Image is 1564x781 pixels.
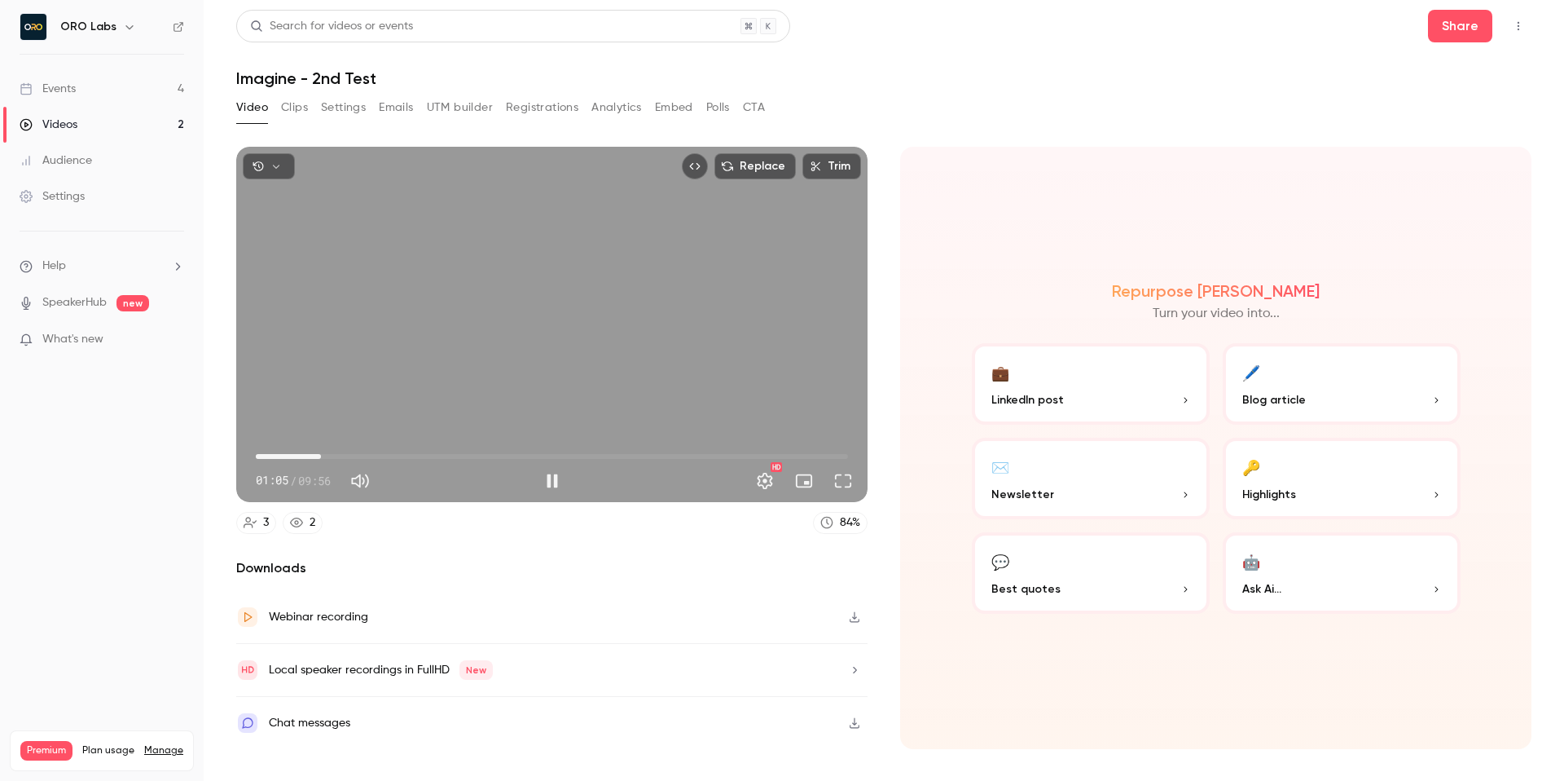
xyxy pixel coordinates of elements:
[269,607,368,627] div: Webinar recording
[536,465,569,497] button: Pause
[310,514,315,532] div: 2
[972,532,1210,614] button: 💬Best quotes
[236,68,1531,88] h1: Imagine - 2nd Test
[1242,360,1260,385] div: 🖊️
[20,152,92,169] div: Audience
[269,660,493,680] div: Local speaker recordings in FullHD
[290,472,297,489] span: /
[771,462,782,472] div: HD
[655,95,693,121] button: Embed
[42,294,107,311] a: SpeakerHub
[1223,438,1461,519] button: 🔑Highlights
[269,713,350,733] div: Chat messages
[506,95,578,121] button: Registrations
[813,512,868,534] a: 84%
[714,153,796,179] button: Replace
[427,95,493,121] button: UTM builder
[116,295,149,311] span: new
[972,438,1210,519] button: ✉️Newsletter
[20,117,77,133] div: Videos
[1242,549,1260,574] div: 🤖
[1242,580,1281,598] span: Ask Ai...
[991,454,1009,479] div: ✉️
[283,512,323,534] a: 2
[256,472,288,489] span: 01:05
[749,465,781,497] button: Settings
[991,391,1064,408] span: LinkedIn post
[682,153,708,179] button: Embed video
[1428,10,1492,42] button: Share
[459,660,493,680] span: New
[743,95,765,121] button: CTA
[991,360,1009,385] div: 💼
[802,153,861,179] button: Trim
[20,741,72,761] span: Premium
[281,95,308,121] button: Clips
[298,472,331,489] span: 09:56
[1153,304,1280,324] p: Turn your video into...
[250,18,413,35] div: Search for videos or events
[165,333,184,347] iframe: Noticeable Trigger
[20,188,85,205] div: Settings
[321,95,366,121] button: Settings
[1505,13,1531,39] button: Top Bar Actions
[379,95,413,121] button: Emails
[236,512,276,534] a: 3
[1242,486,1296,503] span: Highlights
[82,744,134,757] span: Plan usage
[1223,532,1461,614] button: 🤖Ask Ai...
[991,486,1054,503] span: Newsletter
[20,258,184,275] li: help-dropdown-opener
[42,258,66,275] span: Help
[42,331,103,348] span: What's new
[236,95,268,121] button: Video
[1242,454,1260,479] div: 🔑
[591,95,642,121] button: Analytics
[1112,281,1320,301] h2: Repurpose [PERSON_NAME]
[991,549,1009,574] div: 💬
[60,19,116,35] h6: ORO Labs
[1223,343,1461,425] button: 🖊️Blog article
[20,14,46,40] img: ORO Labs
[827,465,859,497] button: Full screen
[344,465,376,497] button: Mute
[256,472,331,489] div: 01:05
[263,514,269,532] div: 3
[972,343,1210,425] button: 💼LinkedIn post
[840,514,860,532] div: 84 %
[144,744,183,757] a: Manage
[236,558,868,578] h2: Downloads
[1242,391,1306,408] span: Blog article
[788,465,820,497] button: Turn on miniplayer
[20,81,76,97] div: Events
[991,580,1061,598] span: Best quotes
[706,95,730,121] button: Polls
